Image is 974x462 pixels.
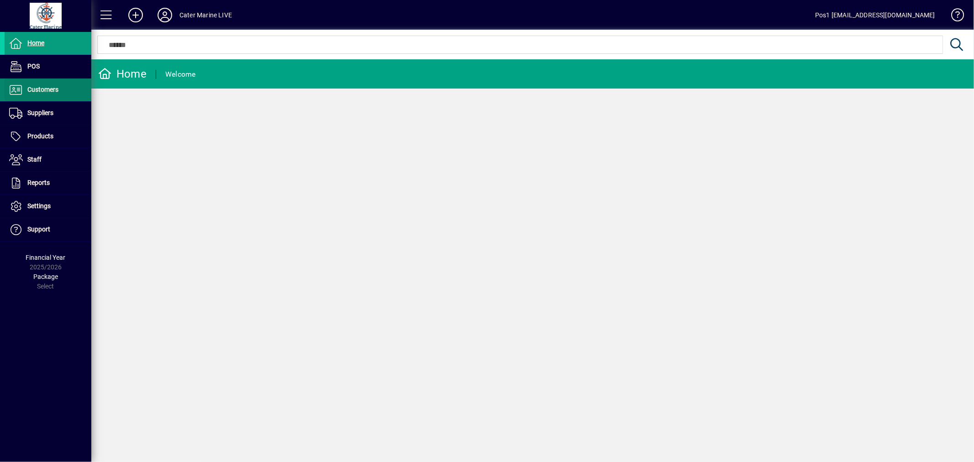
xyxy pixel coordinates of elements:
span: POS [27,63,40,70]
div: Pos1 [EMAIL_ADDRESS][DOMAIN_NAME] [815,8,935,22]
a: Products [5,125,91,148]
span: Support [27,226,50,233]
a: Settings [5,195,91,218]
a: Customers [5,79,91,101]
span: Staff [27,156,42,163]
span: Reports [27,179,50,186]
span: Home [27,39,44,47]
div: Cater Marine LIVE [179,8,232,22]
a: Reports [5,172,91,194]
a: Knowledge Base [944,2,963,31]
span: Settings [27,202,51,210]
span: Package [33,273,58,280]
span: Financial Year [26,254,66,261]
a: Support [5,218,91,241]
a: POS [5,55,91,78]
button: Profile [150,7,179,23]
button: Add [121,7,150,23]
span: Customers [27,86,58,93]
div: Home [98,67,147,81]
a: Staff [5,148,91,171]
a: Suppliers [5,102,91,125]
div: Welcome [165,67,196,82]
span: Products [27,132,53,140]
span: Suppliers [27,109,53,116]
